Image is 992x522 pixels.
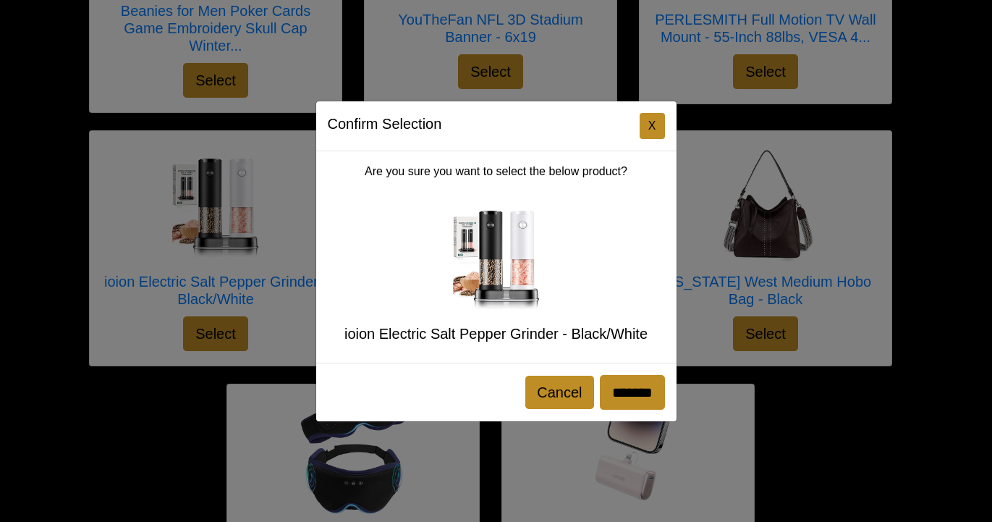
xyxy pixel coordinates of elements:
img: ioion Electric Salt Pepper Grinder - Black/White [438,198,554,313]
button: Cancel [525,376,593,409]
div: Are you sure you want to select the below product? [316,151,677,363]
h5: ioion Electric Salt Pepper Grinder - Black/White [328,325,665,342]
h5: Confirm Selection [328,113,442,135]
button: Close [640,113,665,139]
